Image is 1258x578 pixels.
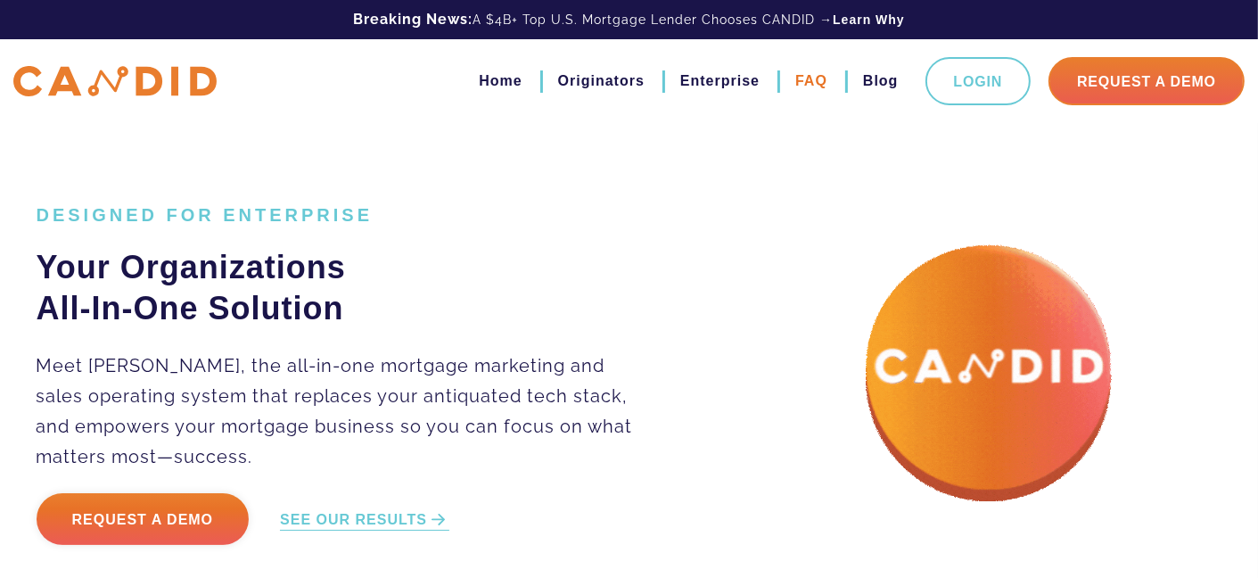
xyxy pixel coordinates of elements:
a: FAQ [795,66,827,96]
img: CANDID APP [13,66,217,97]
a: Request A Demo [1048,57,1245,105]
p: Meet [PERSON_NAME], the all-in-one mortgage marketing and sales operating system that replaces yo... [37,351,654,472]
a: Request a Demo [37,493,250,545]
a: Home [479,66,522,96]
h1: DESIGNED FOR ENTERPRISE [37,204,654,226]
b: Breaking News: [353,11,473,28]
a: Blog [863,66,899,96]
a: Originators [558,66,645,96]
a: Learn Why [833,11,905,29]
a: SEE OUR RESULTS [280,510,449,531]
a: Enterprise [680,66,760,96]
a: Login [925,57,1032,105]
h2: Your Organizations All-In-One Solution [37,247,654,329]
